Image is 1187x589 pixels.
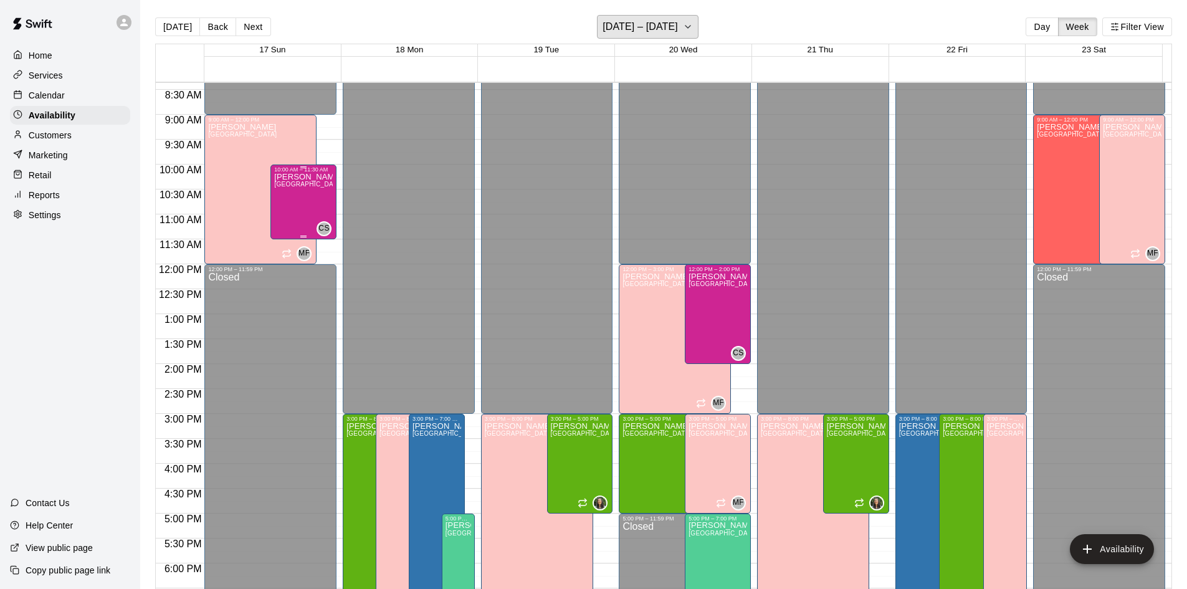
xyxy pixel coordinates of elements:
[761,416,865,422] div: 3:00 PM – 8:00 PM
[485,416,589,422] div: 3:00 PM – 8:00 PM
[10,186,130,204] a: Reports
[1099,115,1165,264] div: 9:00 AM – 12:00 PM: Available
[208,131,277,138] span: [GEOGRAPHIC_DATA]
[1070,534,1154,564] button: add
[689,266,747,272] div: 12:00 PM – 2:00 PM
[26,542,93,554] p: View public page
[29,169,52,181] p: Retail
[26,564,110,577] p: Copy public page link
[161,439,205,449] span: 3:30 PM
[551,416,609,422] div: 3:00 PM – 5:00 PM
[1082,45,1106,54] button: 23 Sat
[685,414,751,514] div: 3:00 PM – 5:00 PM: Available
[29,209,61,221] p: Settings
[1102,17,1172,36] button: Filter View
[298,247,310,260] span: MF
[1037,131,1148,138] span: [GEOGRAPHIC_DATA], Agility Space
[318,223,329,235] span: CS
[446,515,471,522] div: 5:00 PM – 7:00 PM
[485,430,553,437] span: [GEOGRAPHIC_DATA]
[10,206,130,224] a: Settings
[733,347,743,360] span: CS
[412,416,461,422] div: 3:00 PM – 7:00 PM
[823,414,889,514] div: 3:00 PM – 5:00 PM: Available
[731,346,746,361] div: Cayden Sparks
[1026,17,1058,36] button: Day
[1103,131,1171,138] span: [GEOGRAPHIC_DATA]
[346,416,395,422] div: 3:00 PM – 8:00 PM
[156,239,205,250] span: 11:30 AM
[10,86,130,105] a: Calendar
[619,264,731,414] div: 12:00 PM – 3:00 PM: Available
[199,17,236,36] button: Back
[208,117,313,123] div: 9:00 AM – 12:00 PM
[317,221,331,236] div: Cayden Sparks
[946,45,968,54] button: 22 Fri
[156,289,204,300] span: 12:30 PM
[29,109,75,122] p: Availability
[622,280,691,287] span: [GEOGRAPHIC_DATA]
[270,165,336,239] div: 10:00 AM – 11:30 AM: Available
[622,515,727,522] div: 5:00 PM – 11:59 PM
[987,430,1056,437] span: [GEOGRAPHIC_DATA]
[156,214,205,225] span: 11:00 AM
[603,18,678,36] h6: [DATE] – [DATE]
[10,66,130,85] a: Services
[29,149,68,161] p: Marketing
[26,497,70,509] p: Contact Us
[29,69,63,82] p: Services
[827,416,885,422] div: 3:00 PM – 5:00 PM
[274,181,343,188] span: [GEOGRAPHIC_DATA]
[733,497,744,509] span: MF
[943,416,1010,422] div: 3:00 PM – 8:00 PM
[1145,246,1160,261] div: Matt Field
[161,514,205,524] span: 5:00 PM
[162,115,205,125] span: 9:00 AM
[716,498,726,508] span: Recurring availability
[622,430,763,437] span: [GEOGRAPHIC_DATA], [GEOGRAPHIC_DATA]
[669,45,698,54] span: 20 Wed
[713,397,724,409] span: MF
[1033,115,1145,264] div: 9:00 AM – 12:00 PM: Available
[622,416,727,422] div: 3:00 PM – 5:00 PM
[379,430,448,437] span: [GEOGRAPHIC_DATA]
[161,339,205,350] span: 1:30 PM
[551,430,662,437] span: [GEOGRAPHIC_DATA], Agility Space
[547,414,613,514] div: 3:00 PM – 5:00 PM: Available
[622,266,727,272] div: 12:00 PM – 3:00 PM
[731,496,746,510] div: Matt Field
[1058,17,1097,36] button: Week
[161,539,205,549] span: 5:30 PM
[29,89,65,102] p: Calendar
[689,515,747,522] div: 5:00 PM – 7:00 PM
[711,396,726,411] div: Matt Field
[161,389,205,400] span: 2:30 PM
[162,140,205,150] span: 9:30 AM
[346,430,457,437] span: [GEOGRAPHIC_DATA], Agility Space
[162,90,205,100] span: 8:30 AM
[987,416,1024,422] div: 3:00 PM – 8:00 PM
[156,165,205,175] span: 10:00 AM
[10,146,130,165] div: Marketing
[236,17,270,36] button: Next
[10,126,130,145] a: Customers
[204,115,317,264] div: 9:00 AM – 12:00 PM: Available
[379,416,428,422] div: 3:00 PM – 8:00 PM
[156,264,204,275] span: 12:00 PM
[685,264,751,364] div: 12:00 PM – 2:00 PM: Available
[10,106,130,125] a: Availability
[689,416,747,422] div: 3:00 PM – 5:00 PM
[29,129,72,141] p: Customers
[29,189,60,201] p: Reports
[696,398,706,408] span: Recurring availability
[1130,249,1140,259] span: Recurring availability
[259,45,285,54] button: 17 Sun
[943,430,1011,437] span: [GEOGRAPHIC_DATA]
[396,45,423,54] button: 18 Mon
